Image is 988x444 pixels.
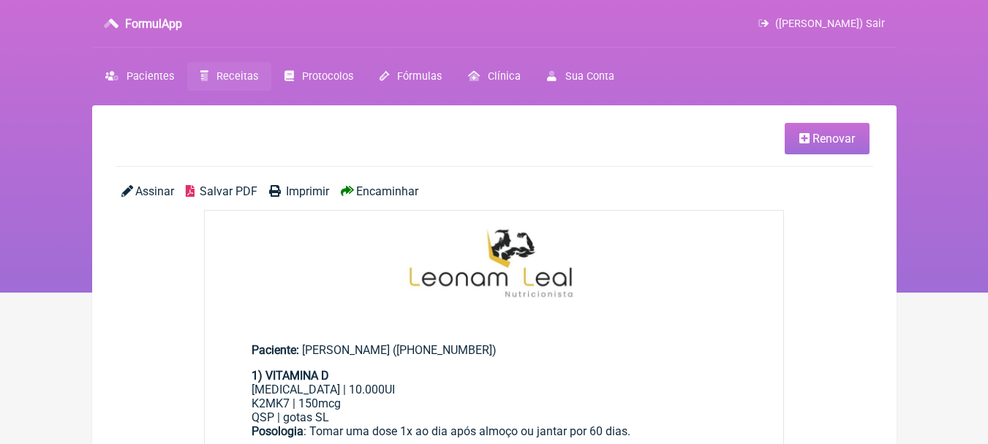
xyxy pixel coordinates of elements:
[125,17,182,31] h3: FormulApp
[127,70,174,83] span: Pacientes
[252,369,329,383] strong: 1) VITAMINA D
[758,18,884,30] a: ([PERSON_NAME]) Sair
[397,70,442,83] span: Fórmulas
[252,396,737,410] div: K2MK7 | 150mcg
[135,184,174,198] span: Assinar
[205,211,784,317] img: 9k=
[341,184,418,198] a: Encaminhar
[302,70,353,83] span: Protocolos
[366,62,455,91] a: Fórmulas
[252,343,299,357] span: Paciente:
[252,343,737,357] div: [PERSON_NAME] ([PHONE_NUMBER])
[455,62,534,91] a: Clínica
[488,70,521,83] span: Clínica
[216,70,258,83] span: Receitas
[775,18,885,30] span: ([PERSON_NAME]) Sair
[186,184,257,198] a: Salvar PDF
[785,123,870,154] a: Renovar
[252,424,303,438] strong: Posologia
[121,184,174,198] a: Assinar
[812,132,855,146] span: Renovar
[200,184,257,198] span: Salvar PDF
[187,62,271,91] a: Receitas
[271,62,366,91] a: Protocolos
[92,62,187,91] a: Pacientes
[534,62,627,91] a: Sua Conta
[252,383,737,396] div: [MEDICAL_DATA] | 10.000UI
[356,184,418,198] span: Encaminhar
[269,184,329,198] a: Imprimir
[286,184,329,198] span: Imprimir
[565,70,614,83] span: Sua Conta
[252,410,737,424] div: QSP | gotas SL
